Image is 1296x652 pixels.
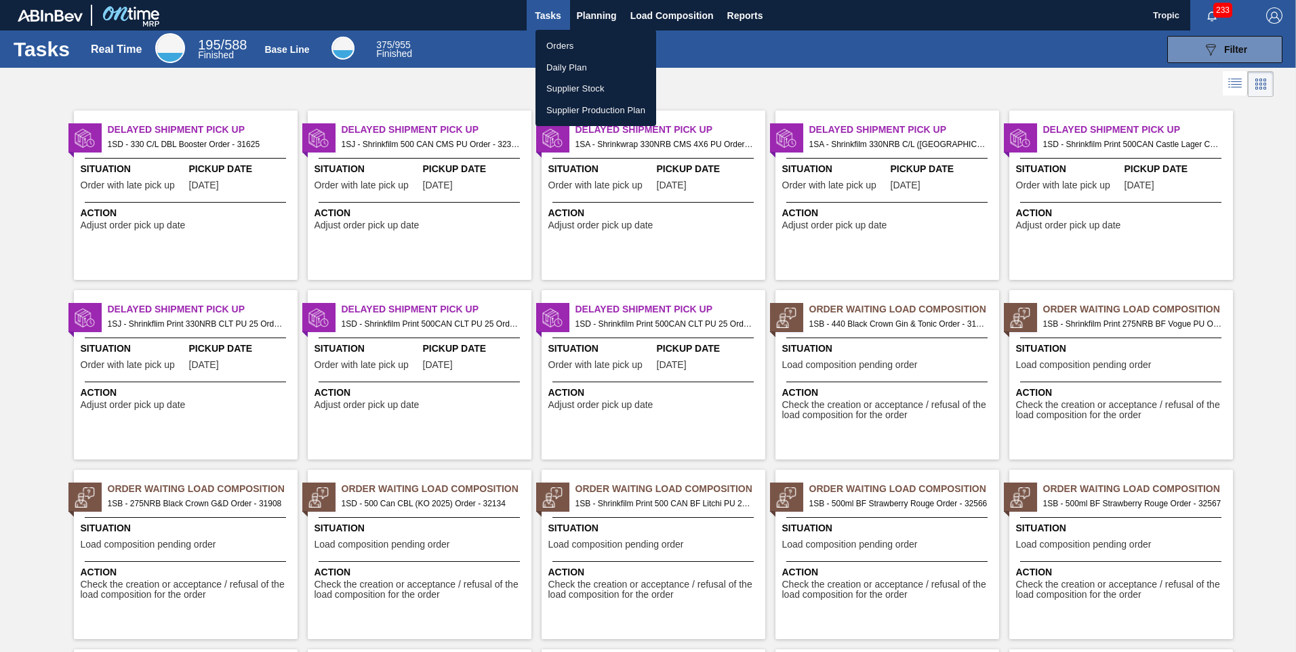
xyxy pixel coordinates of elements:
[535,78,656,100] a: Supplier Stock
[535,100,656,121] a: Supplier Production Plan
[535,35,656,57] a: Orders
[535,57,656,79] a: Daily Plan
